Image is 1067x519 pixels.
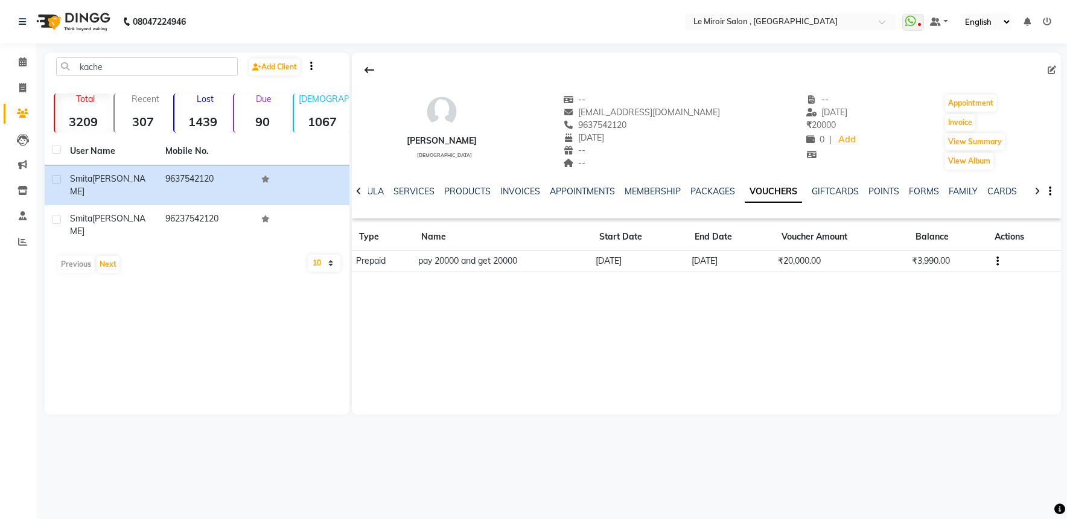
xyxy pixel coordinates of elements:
[945,133,1005,150] button: View Summary
[563,132,605,143] span: [DATE]
[237,94,290,104] p: Due
[249,59,300,75] a: Add Client
[949,186,978,197] a: FAMILY
[70,213,145,237] span: [PERSON_NAME]
[563,94,586,105] span: --
[299,94,350,104] p: [DEMOGRAPHIC_DATA]
[158,165,253,205] td: 9637542120
[836,132,858,148] a: Add
[806,119,836,130] span: 20000
[945,114,975,131] button: Invoice
[945,95,996,112] button: Appointment
[417,152,472,158] span: [DEMOGRAPHIC_DATA]
[625,186,681,197] a: MEMBERSHIP
[806,119,812,130] span: ₹
[550,186,615,197] a: APPOINTMENTS
[806,134,824,145] span: 0
[592,223,687,251] th: Start Date
[70,213,92,224] span: Smita
[31,5,113,39] img: logo
[294,114,350,129] strong: 1067
[908,223,988,251] th: Balance
[806,94,829,105] span: --
[414,251,592,272] td: pay 20000 and get 20000
[158,138,253,165] th: Mobile No.
[352,251,414,272] td: Prepaid
[97,256,119,273] button: Next
[424,94,460,130] img: avatar
[352,223,414,251] th: Type
[563,145,586,156] span: --
[987,186,1017,197] a: CARDS
[158,205,253,245] td: 96237542120
[829,133,832,146] span: |
[592,251,687,272] td: [DATE]
[60,94,111,104] p: Total
[745,181,802,203] a: VOUCHERS
[70,173,145,197] span: [PERSON_NAME]
[774,251,908,272] td: ₹20,000.00
[174,114,231,129] strong: 1439
[55,114,111,129] strong: 3209
[56,57,238,76] input: Search by Name/Mobile/Email/Code
[908,251,988,272] td: ₹3,990.00
[357,59,382,81] div: Back to Client
[407,135,477,147] div: [PERSON_NAME]
[945,153,993,170] button: View Album
[70,173,92,184] span: Smita
[234,114,290,129] strong: 90
[563,158,586,168] span: --
[812,186,859,197] a: GIFTCARDS
[444,186,491,197] a: PRODUCTS
[179,94,231,104] p: Lost
[563,107,721,118] span: [EMAIL_ADDRESS][DOMAIN_NAME]
[133,5,186,39] b: 08047224946
[687,223,774,251] th: End Date
[393,186,435,197] a: SERVICES
[414,223,592,251] th: Name
[806,107,848,118] span: [DATE]
[119,94,171,104] p: Recent
[687,251,774,272] td: [DATE]
[690,186,735,197] a: PACKAGES
[563,119,627,130] span: 9637542120
[774,223,908,251] th: Voucher Amount
[868,186,899,197] a: POINTS
[63,138,158,165] th: User Name
[987,223,1061,251] th: Actions
[909,186,939,197] a: FORMS
[500,186,540,197] a: INVOICES
[115,114,171,129] strong: 307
